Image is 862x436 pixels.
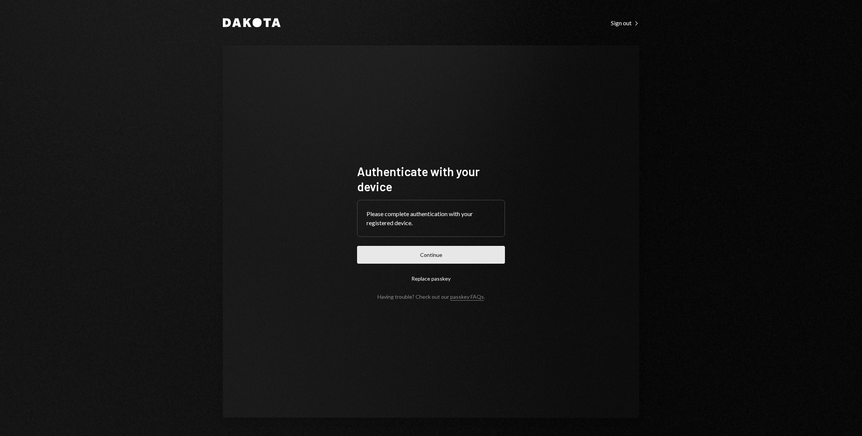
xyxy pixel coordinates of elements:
[357,164,505,194] h1: Authenticate with your device
[357,270,505,287] button: Replace passkey
[450,293,484,301] a: passkey FAQs
[611,19,639,27] div: Sign out
[611,18,639,27] a: Sign out
[367,209,495,227] div: Please complete authentication with your registered device.
[377,293,485,300] div: Having trouble? Check out our .
[357,246,505,264] button: Continue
